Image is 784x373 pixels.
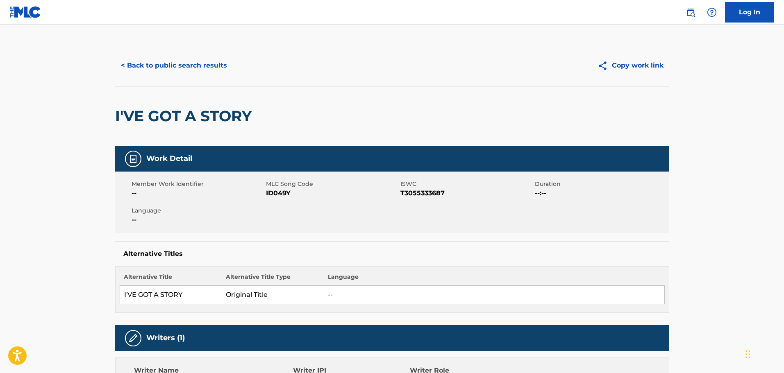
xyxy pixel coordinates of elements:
[128,333,138,343] img: Writers
[266,180,398,188] span: MLC Song Code
[128,154,138,164] img: Work Detail
[400,188,533,198] span: T3055333687
[743,334,784,373] iframe: Chat Widget
[324,286,664,304] td: --
[132,215,264,225] span: --
[123,250,661,258] h5: Alternative Titles
[535,180,667,188] span: Duration
[146,333,185,343] h5: Writers (1)
[10,6,41,18] img: MLC Logo
[266,188,398,198] span: ID049Y
[682,4,699,20] a: Public Search
[725,2,774,23] a: Log In
[745,342,750,366] div: Drag
[707,7,717,17] img: help
[324,273,664,286] th: Language
[120,286,222,304] td: I'VE GOT A STORY
[132,188,264,198] span: --
[222,286,324,304] td: Original Title
[115,55,233,76] button: < Back to public search results
[222,273,324,286] th: Alternative Title Type
[146,154,192,163] h5: Work Detail
[120,273,222,286] th: Alternative Title
[686,7,695,17] img: search
[132,180,264,188] span: Member Work Identifier
[115,107,256,125] h2: I'VE GOT A STORY
[598,61,612,71] img: Copy work link
[535,188,667,198] span: --:--
[592,55,669,76] button: Copy work link
[704,4,720,20] div: Help
[400,180,533,188] span: ISWC
[132,206,264,215] span: Language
